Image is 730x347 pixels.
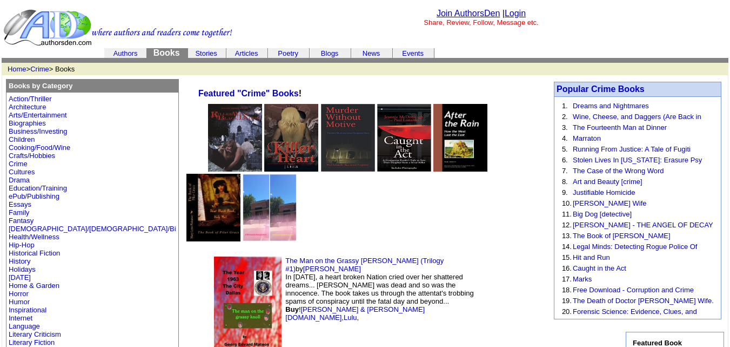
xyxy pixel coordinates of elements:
[573,134,601,142] a: Marraton
[727,59,727,62] img: cleardot.gif
[424,18,538,27] font: Share, Review, Follow, Message etc.
[9,330,61,338] a: Literary Criticism
[9,290,29,298] a: Horror
[9,281,59,290] a: Home & Garden
[363,49,380,57] a: News
[268,53,269,54] img: cleardot.gif
[198,89,302,98] b: !
[278,49,298,57] a: Poetry
[573,286,694,294] a: Free Download - Corruption and Crime
[3,9,232,47] img: header_logo2.gif
[573,221,713,229] a: [PERSON_NAME] - THE ANGEL OF DECAY
[9,184,67,192] a: Education/Training
[562,243,572,251] font: 14.
[321,49,339,57] a: Blogs
[573,232,671,240] a: The Book of [PERSON_NAME]
[9,168,35,176] a: Cultures
[208,164,262,173] a: Killer With Black Blood
[573,123,667,132] a: The Fourteenth Man at Dinner
[9,192,59,200] a: ePub/Publishing
[8,65,26,73] a: Home
[562,123,568,132] font: 3.
[264,104,318,172] img: 66786.jpg
[195,49,217,57] a: Stories
[235,49,258,57] a: Articles
[562,232,572,240] font: 13.
[562,253,572,261] font: 15.
[437,9,500,18] a: Join AuthorsDen
[285,257,444,273] a: The Man on the Grassy [PERSON_NAME] (Trilogy #1)
[393,53,393,54] img: cleardot.gif
[562,134,568,142] font: 4.
[562,307,572,316] font: 20.
[562,221,572,229] font: 12.
[562,210,572,218] font: 11.
[433,164,487,173] a: Free Download - Corruption and Crime
[562,264,572,272] font: 16.
[505,9,526,18] a: Login
[573,264,626,272] a: Caught in the Act
[9,338,55,346] a: Literary Fiction
[9,135,35,143] a: Children
[562,297,572,305] font: 19.
[562,286,572,294] font: 18.
[557,84,645,94] a: Popular Crime Books
[30,65,49,73] a: Crime
[9,127,67,135] a: Business/Investing
[573,178,642,186] a: Art and Beauty [crime]
[484,274,527,339] img: shim.gif
[433,104,487,172] img: 7243.jpg
[8,65,75,73] font: > > Books
[9,111,67,119] a: Arts/Entertainment
[9,249,60,257] a: Historical Fiction
[9,225,176,233] a: [DEMOGRAPHIC_DATA]/[DEMOGRAPHIC_DATA]/Bi
[9,273,31,281] a: [DATE]
[9,265,36,273] a: Holidays
[105,53,106,54] img: cleardot.gif
[562,199,572,207] font: 10.
[9,95,51,103] a: Action/Thriller
[377,164,431,173] a: Caught in the Act
[9,176,30,184] a: Drama
[573,210,632,218] a: Big Dog [detective]
[9,152,55,160] a: Crafts/Hobbies
[104,53,105,54] img: cleardot.gif
[562,145,568,153] font: 5.
[351,53,352,54] img: cleardot.gif
[9,241,35,249] a: Hip-Hop
[9,119,46,127] a: Biographies
[402,49,424,57] a: Events
[9,160,28,168] a: Crime
[562,178,568,186] font: 8.
[9,233,59,241] a: Health/Wellness
[243,234,297,243] a: Stolen Lives In Minnesota: Erasure Psychology
[226,53,226,54] img: cleardot.gif
[562,275,572,283] font: 17.
[285,265,473,322] font: by In [DATE], a heart broken Nation cried over her shattered dreams... [PERSON_NAME] was dead and...
[562,113,568,121] font: 2.
[434,53,434,54] img: cleardot.gif
[562,188,568,197] font: 9.
[538,311,540,313] img: shim.gif
[562,156,568,164] font: 6.
[573,297,714,305] a: The Death of Doctor [PERSON_NAME] Wife.
[573,145,691,153] a: Running From Justice: A Tale of Fugiti
[321,164,375,173] a: Thrill Killers - MURDER WITHOUT MOTIVE
[198,89,299,98] a: Featured "Crime" Books
[264,164,318,173] a: Killer With A Heart
[562,167,568,175] font: 7.
[573,188,635,197] a: Justifiable Homicide
[573,102,649,110] a: Dreams and Nightmares
[243,174,297,241] img: 69200.jpg
[309,53,310,54] img: cleardot.gif
[503,9,526,18] font: |
[9,322,40,330] a: Language
[573,199,647,207] a: [PERSON_NAME] Wife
